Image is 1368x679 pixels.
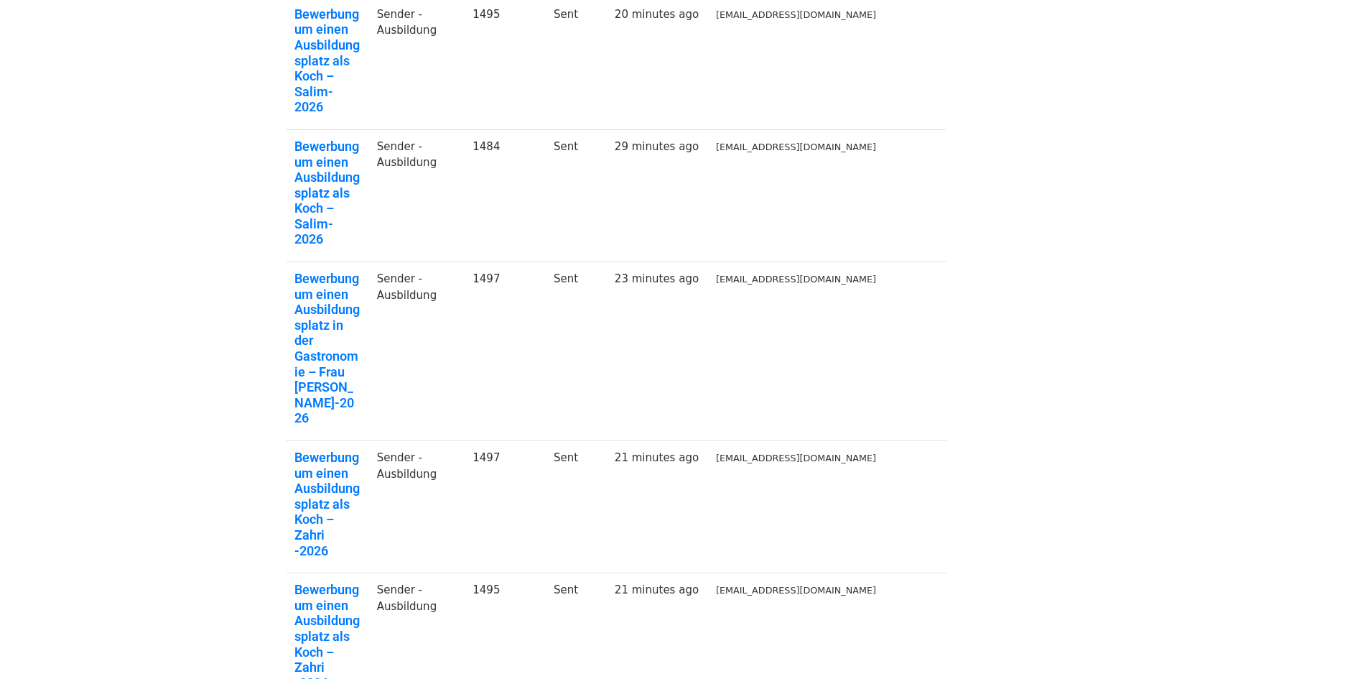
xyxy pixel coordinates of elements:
[545,441,606,573] td: Sent
[1296,610,1368,679] div: Chat-Widget
[368,441,465,573] td: Sender -Ausbildung
[294,271,360,426] a: Bewerbung um einen Ausbildungsplatz in der Gastronomie – Frau [PERSON_NAME]-2026
[615,583,699,596] a: 21 minutes ago
[716,9,876,20] small: [EMAIL_ADDRESS][DOMAIN_NAME]
[716,142,876,152] small: [EMAIL_ADDRESS][DOMAIN_NAME]
[294,450,360,558] a: Bewerbung um einen Ausbildungsplatz als Koch – Zahri -2026
[716,585,876,596] small: [EMAIL_ADDRESS][DOMAIN_NAME]
[464,441,545,573] td: 1497
[545,129,606,262] td: Sent
[716,453,876,463] small: [EMAIL_ADDRESS][DOMAIN_NAME]
[615,451,699,464] a: 21 minutes ago
[368,129,465,262] td: Sender -Ausbildung
[294,6,360,115] a: Bewerbung um einen Ausbildungsplatz als Koch –Salim-2026
[615,272,699,285] a: 23 minutes ago
[368,262,465,441] td: Sender -Ausbildung
[1296,610,1368,679] iframe: Chat Widget
[716,274,876,285] small: [EMAIL_ADDRESS][DOMAIN_NAME]
[545,262,606,441] td: Sent
[464,129,545,262] td: 1484
[615,8,699,21] a: 20 minutes ago
[615,140,699,153] a: 29 minutes ago
[294,139,360,247] a: Bewerbung um einen Ausbildungsplatz als Koch –Salim-2026
[464,262,545,441] td: 1497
